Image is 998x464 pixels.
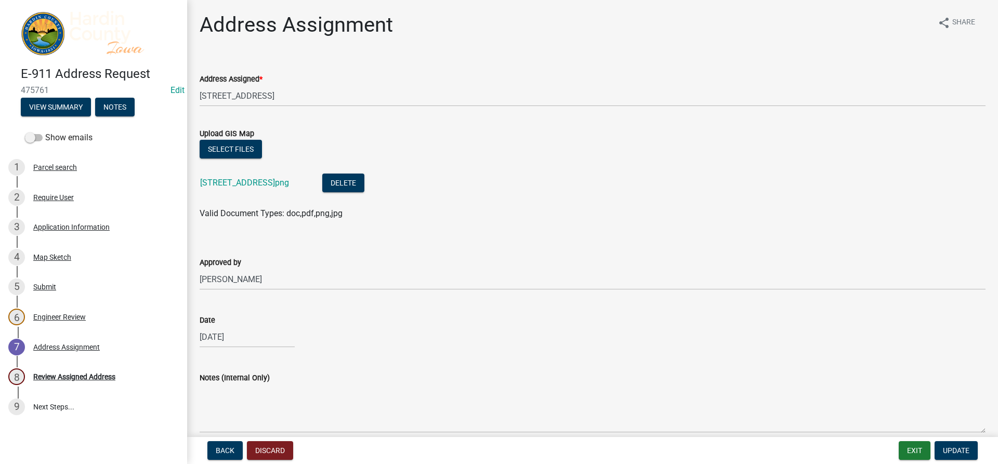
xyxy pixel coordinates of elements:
[8,368,25,385] div: 8
[200,140,262,158] button: Select files
[216,446,234,455] span: Back
[899,441,930,460] button: Exit
[33,223,110,231] div: Application Information
[943,446,969,455] span: Update
[200,76,262,83] label: Address Assigned
[200,375,270,382] label: Notes (Internal Only)
[200,12,393,37] h1: Address Assignment
[8,159,25,176] div: 1
[21,67,179,82] h4: E-911 Address Request
[21,11,170,56] img: Hardin County, Iowa
[21,104,91,112] wm-modal-confirm: Summary
[95,98,135,116] button: Notes
[200,130,254,138] label: Upload GIS Map
[200,317,215,324] label: Date
[33,283,56,290] div: Submit
[322,179,364,189] wm-modal-confirm: Delete Document
[938,17,950,29] i: share
[33,313,86,321] div: Engineer Review
[952,17,975,29] span: Share
[8,219,25,235] div: 3
[33,254,71,261] div: Map Sketch
[170,85,185,95] a: Edit
[33,194,74,201] div: Require User
[247,441,293,460] button: Discard
[33,343,100,351] div: Address Assignment
[200,326,295,348] input: mm/dd/yyyy
[8,189,25,206] div: 2
[8,309,25,325] div: 6
[25,131,93,144] label: Show emails
[8,249,25,266] div: 4
[929,12,983,33] button: shareShare
[200,178,289,188] a: [STREET_ADDRESS]png
[200,259,241,267] label: Approved by
[33,373,115,380] div: Review Assigned Address
[8,339,25,355] div: 7
[21,98,91,116] button: View Summary
[33,164,77,171] div: Parcel search
[170,85,185,95] wm-modal-confirm: Edit Application Number
[8,399,25,415] div: 9
[935,441,978,460] button: Update
[21,85,166,95] span: 475761
[207,441,243,460] button: Back
[8,279,25,295] div: 5
[200,208,343,218] span: Valid Document Types: doc,pdf,png,jpg
[95,104,135,112] wm-modal-confirm: Notes
[322,174,364,192] button: Delete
